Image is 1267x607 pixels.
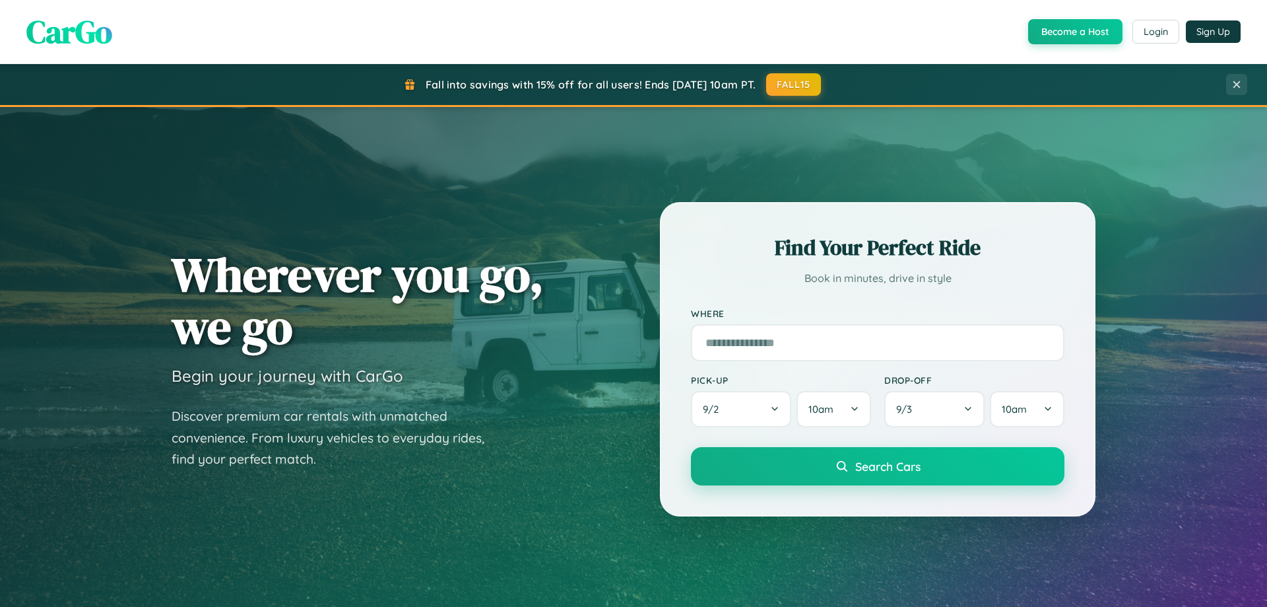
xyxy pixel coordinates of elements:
[1028,19,1122,44] button: Become a Host
[691,308,1064,319] label: Where
[1132,20,1179,44] button: Login
[808,403,833,415] span: 10am
[172,366,403,386] h3: Begin your journey with CarGo
[796,391,871,427] button: 10am
[691,375,871,386] label: Pick-up
[884,391,985,427] button: 9/3
[26,10,112,54] span: CarGo
[691,391,791,427] button: 9/2
[172,248,544,353] h1: Wherever you go, we go
[1002,403,1027,415] span: 10am
[855,459,921,474] span: Search Cars
[691,269,1064,288] p: Book in minutes, drive in style
[691,447,1064,485] button: Search Cars
[426,78,756,91] span: Fall into savings with 15% off for all users! Ends [DATE] 10am PT.
[896,403,919,415] span: 9 / 3
[766,73,822,96] button: FALL15
[990,391,1064,427] button: 10am
[1186,20,1241,43] button: Sign Up
[172,406,502,470] p: Discover premium car rentals with unmatched convenience. From luxury vehicles to everyday rides, ...
[691,233,1064,262] h2: Find Your Perfect Ride
[884,375,1064,386] label: Drop-off
[703,403,725,415] span: 9 / 2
